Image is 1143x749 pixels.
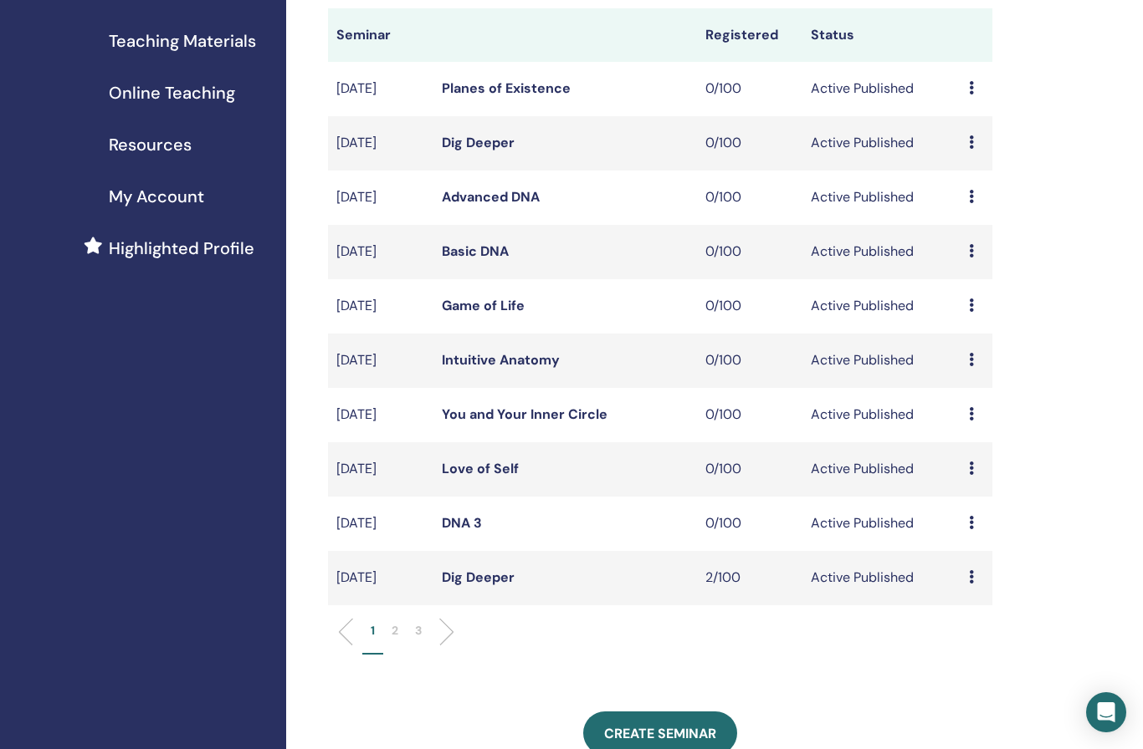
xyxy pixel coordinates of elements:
td: 0/100 [697,225,802,279]
div: Open Intercom Messenger [1086,692,1126,732]
td: 0/100 [697,497,802,551]
a: Basic DNA [442,242,509,260]
p: 2 [392,622,398,639]
td: 0/100 [697,171,802,225]
span: My Account [109,184,204,209]
td: 0/100 [697,388,802,442]
td: [DATE] [328,116,433,171]
a: DNA 3 [442,514,482,532]
a: Planes of Existence [442,79,571,97]
td: [DATE] [328,497,433,551]
td: [DATE] [328,279,433,334]
th: Seminar [328,8,433,62]
span: Highlighted Profile [109,236,254,261]
td: Active Published [802,225,961,279]
span: Teaching Materials [109,28,256,53]
span: Create seminar [604,725,716,742]
td: 0/100 [697,334,802,388]
th: Registered [697,8,802,62]
td: [DATE] [328,334,433,388]
td: 2/100 [697,551,802,605]
td: 0/100 [697,116,802,171]
td: Active Published [802,171,961,225]
td: 0/100 [697,62,802,116]
td: Active Published [802,551,961,605]
a: Dig Deeper [442,568,515,586]
p: 1 [371,622,375,639]
th: Status [802,8,961,62]
a: Dig Deeper [442,134,515,151]
td: 0/100 [697,442,802,497]
td: 0/100 [697,279,802,334]
span: Online Teaching [109,80,235,105]
td: Active Published [802,334,961,388]
td: Active Published [802,279,961,334]
td: Active Published [802,388,961,442]
td: [DATE] [328,171,433,225]
td: Active Published [802,497,961,551]
td: [DATE] [328,551,433,605]
td: Active Published [802,442,961,497]
a: Love of Self [442,460,519,477]
p: 3 [415,622,422,639]
span: Resources [109,132,192,157]
a: You and Your Inner Circle [442,405,607,423]
a: Advanced DNA [442,188,540,206]
a: Game of Life [442,297,525,314]
td: [DATE] [328,388,433,442]
td: [DATE] [328,62,433,116]
td: Active Published [802,62,961,116]
td: [DATE] [328,225,433,279]
td: [DATE] [328,442,433,497]
a: Intuitive Anatomy [442,351,560,369]
td: Active Published [802,116,961,171]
